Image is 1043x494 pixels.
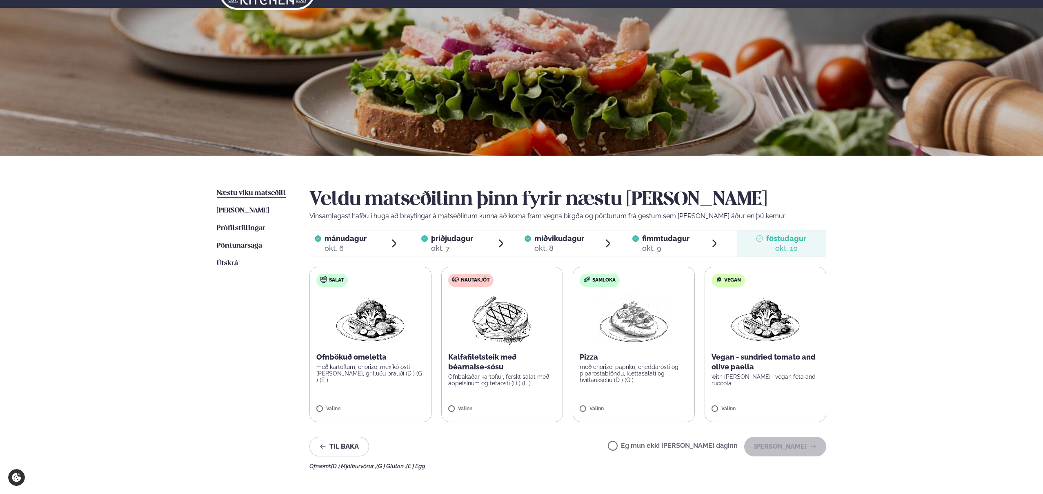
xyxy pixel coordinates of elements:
[598,293,669,346] img: Pizza-Bread.png
[766,234,806,243] span: föstudagur
[729,293,801,346] img: Vegan.png
[329,277,344,284] span: Salat
[217,224,265,233] a: Prófílstillingar
[712,373,820,387] p: with [PERSON_NAME] , vegan feta and ruccola
[217,242,262,249] span: Pöntunarsaga
[448,373,556,387] p: Ofnbakaðar kartöflur, ferskt salat með appelsínum og fetaosti (D ) (E )
[431,244,473,253] div: okt. 7
[712,352,820,372] p: Vegan - sundried tomato and olive paella
[320,276,327,283] img: salad.svg
[584,277,590,282] img: sandwich-new-16px.svg
[716,276,722,283] img: Vegan.svg
[452,276,459,283] img: beef.svg
[217,259,238,268] a: Útskrá
[316,364,425,383] p: með kartöflum, chorizo, mexíkó osti [PERSON_NAME], grilluðu brauði (D ) (G ) (E )
[431,234,473,243] span: þriðjudagur
[217,206,269,216] a: [PERSON_NAME]
[580,352,688,362] p: Pizza
[309,211,826,221] p: Vinsamlegast hafðu í huga að breytingar á matseðlinum kunna að koma fram vegna birgða og pöntunum...
[309,188,826,211] h2: Veldu matseðilinn þinn fyrir næstu [PERSON_NAME]
[325,234,367,243] span: mánudagur
[592,277,616,284] span: Samloka
[217,225,265,232] span: Prófílstillingar
[217,241,262,251] a: Pöntunarsaga
[766,244,806,253] div: okt. 10
[309,437,369,456] button: Til baka
[217,207,269,214] span: [PERSON_NAME]
[8,469,25,486] a: Cookie settings
[217,260,238,267] span: Útskrá
[642,244,689,253] div: okt. 9
[448,352,556,372] p: Kalfafiletsteik með béarnaise-sósu
[309,463,826,469] div: Ofnæmi:
[534,234,584,243] span: miðvikudagur
[744,437,826,456] button: [PERSON_NAME]
[325,244,367,253] div: okt. 6
[334,293,406,346] img: Vegan.png
[534,244,584,253] div: okt. 8
[724,277,741,284] span: Vegan
[406,463,425,469] span: (E ) Egg
[217,190,286,197] span: Næstu viku matseðill
[461,277,489,284] span: Nautakjöt
[376,463,406,469] span: (G ) Glúten ,
[217,188,286,198] a: Næstu viku matseðill
[466,293,538,346] img: Beef-Meat.png
[642,234,689,243] span: fimmtudagur
[580,364,688,383] p: með chorizo, papríku, cheddarosti og piparostablöndu, klettasalati og hvítlauksolíu (D ) (G )
[331,463,376,469] span: (D ) Mjólkurvörur ,
[316,352,425,362] p: Ofnbökuð omeletta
